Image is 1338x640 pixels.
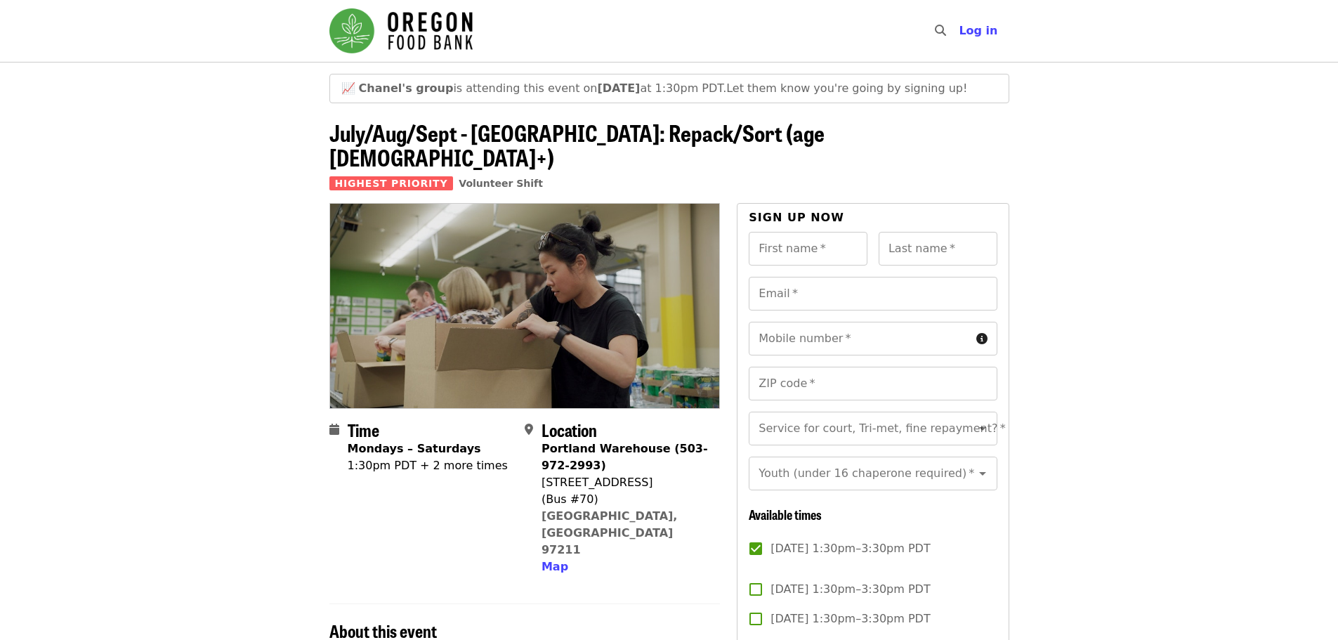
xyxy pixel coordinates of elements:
div: (Bus #70) [542,491,709,508]
span: growth emoji [341,81,355,95]
span: Highest Priority [329,176,454,190]
i: calendar icon [329,423,339,436]
a: Volunteer Shift [459,178,543,189]
input: Last name [879,232,997,266]
div: [STREET_ADDRESS] [542,474,709,491]
i: map-marker-alt icon [525,423,533,436]
span: Available times [749,505,822,523]
strong: [DATE] [597,81,640,95]
span: Sign up now [749,211,844,224]
span: Let them know you're going by signing up! [726,81,967,95]
button: Log in [947,17,1009,45]
div: 1:30pm PDT + 2 more times [348,457,508,474]
button: Open [973,419,992,438]
button: Map [542,559,568,575]
span: [DATE] 1:30pm–3:30pm PDT [770,610,930,627]
a: [GEOGRAPHIC_DATA], [GEOGRAPHIC_DATA] 97211 [542,509,678,556]
strong: Portland Warehouse (503-972-2993) [542,442,708,472]
strong: Chanel's group [359,81,454,95]
img: July/Aug/Sept - Portland: Repack/Sort (age 8+) organized by Oregon Food Bank [330,204,720,407]
span: July/Aug/Sept - [GEOGRAPHIC_DATA]: Repack/Sort (age [DEMOGRAPHIC_DATA]+) [329,116,825,174]
input: Mobile number [749,322,970,355]
span: Map [542,560,568,573]
span: [DATE] 1:30pm–3:30pm PDT [770,581,930,598]
input: Email [749,277,997,311]
input: ZIP code [749,367,997,400]
span: Location [542,417,597,442]
strong: Mondays – Saturdays [348,442,481,455]
span: Log in [959,24,997,37]
i: circle-info icon [976,332,988,346]
span: [DATE] 1:30pm–3:30pm PDT [770,540,930,557]
span: is attending this event on at 1:30pm PDT. [359,81,727,95]
input: First name [749,232,867,266]
img: Oregon Food Bank - Home [329,8,473,53]
button: Open [973,464,992,483]
i: search icon [935,24,946,37]
input: Search [955,14,966,48]
span: Time [348,417,379,442]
